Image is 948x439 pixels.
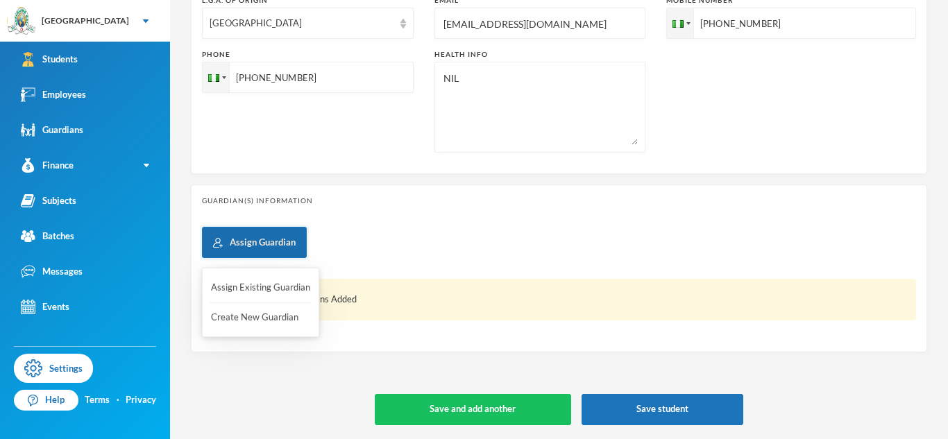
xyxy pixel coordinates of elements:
div: Health Info [434,49,646,60]
button: Assign Guardian [202,227,307,258]
div: Employees [21,87,86,102]
div: Phone [202,49,414,60]
button: Save student [582,394,743,425]
div: Guardians [21,123,83,137]
div: Students [21,52,78,67]
div: Messages [21,264,83,279]
div: Nigeria: + 234 [203,62,229,92]
div: Subjects [21,193,76,208]
div: [GEOGRAPHIC_DATA] [42,15,129,27]
div: Batches [21,229,74,243]
div: [GEOGRAPHIC_DATA] [210,17,393,31]
img: logo [8,8,35,35]
div: Finance [21,158,74,173]
button: Create New Guardian [210,305,312,330]
a: Settings [14,354,93,383]
div: · [117,393,119,407]
a: Privacy [126,393,156,407]
a: Terms [85,393,110,407]
textarea: NIL [442,69,638,145]
button: Save and add another [375,394,570,425]
div: Nigeria: + 234 [667,8,693,38]
button: Assign Existing Guardian [210,275,312,300]
div: Events [21,300,69,314]
img: add user [213,238,223,248]
div: Guardian(s) Information [202,196,916,206]
div: No Guardians Added [240,293,902,307]
a: Help [14,390,78,411]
